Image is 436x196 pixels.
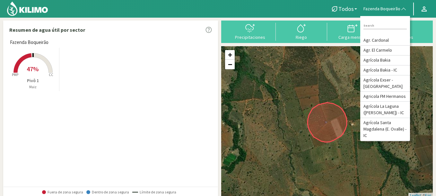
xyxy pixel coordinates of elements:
button: Carga mensual [327,23,379,40]
li: Agr. Las Riendas [360,141,410,151]
div: Carga mensual [329,35,377,39]
a: Zoom out [225,60,235,69]
button: Riego [276,23,327,40]
li: Agrícola Bakia - IC [360,65,410,75]
li: Agrícola Santa Magdalena (E. Ovalle) - IC [360,118,410,141]
p: Pivô 1 [7,77,59,84]
li: Agrícola La Laguna ([PERSON_NAME]) - IC [360,102,410,118]
li: Agrícola Exser - [GEOGRAPHIC_DATA] [360,75,410,92]
p: Maiz [7,84,59,90]
li: Agrícola Bakia [360,55,410,65]
button: Fazenda Boqueirão [360,2,410,16]
span: Fazenda Boqueirão [10,39,48,46]
div: Precipitaciones [226,35,274,39]
span: Límite de zona segura [132,190,176,194]
span: Fuera de zona segura [42,190,83,194]
li: Agr. Cardonal [360,36,410,46]
p: Resumen de agua útil por sector [9,26,85,34]
button: Precipitaciones [224,23,276,40]
tspan: PMP [12,72,18,77]
li: Agr. El Carmelo [360,46,410,55]
span: Todos [338,5,354,12]
li: Agricola FM Hermanos [360,92,410,102]
span: 47% [27,65,39,73]
a: Zoom in [225,50,235,60]
span: Dentro de zona segura [86,190,129,194]
img: Kilimo [6,1,48,16]
tspan: CC [49,72,53,77]
div: Riego [278,35,325,39]
span: Fazenda Boqueirão [363,6,400,12]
